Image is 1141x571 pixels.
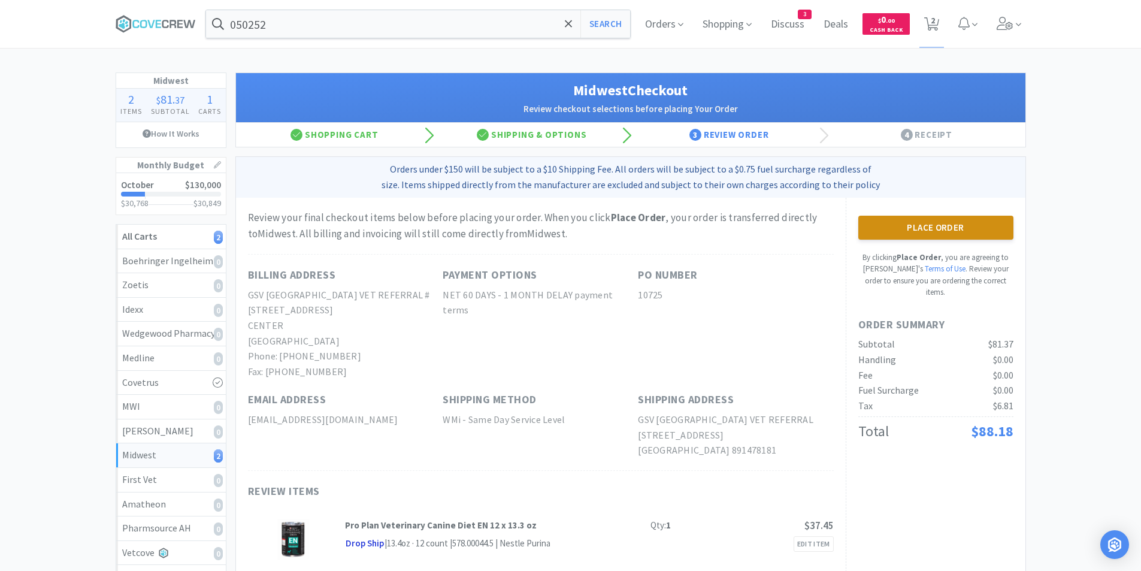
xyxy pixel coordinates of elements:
div: Medline [122,351,220,366]
i: 0 [214,499,223,512]
h2: [GEOGRAPHIC_DATA] 891478181 [638,443,833,458]
span: $88.18 [971,422,1013,440]
span: $0.00 [993,384,1013,396]
img: 09a6b1883ba84da2b2f11225ae6f4677_114986.jpeg [273,518,314,560]
div: Amatheon [122,497,220,512]
div: First Vet [122,472,220,488]
span: Cash Back [870,27,903,35]
div: Tax [858,398,873,414]
a: Midwest2 [116,443,226,468]
a: Boehringer Ingelheim0 [116,249,226,274]
a: How It Works [116,122,226,145]
a: October$130,000$30,768$30,849 [116,173,226,214]
div: Review Order [631,123,828,147]
h2: NET 60 DAYS - 1 MONTH DELAY payment terms [443,288,638,318]
a: First Vet0 [116,468,226,493]
div: [PERSON_NAME] [122,424,220,439]
strong: All Carts [122,230,157,242]
h1: Billing Address [248,267,336,284]
div: Review your final checkout items below before placing your order. When you click , your order is ... [248,210,834,242]
span: $30,768 [121,198,149,209]
i: 0 [214,474,223,487]
h2: [EMAIL_ADDRESS][DOMAIN_NAME] [248,412,443,428]
div: Wedgewood Pharmacy [122,326,220,342]
a: [PERSON_NAME]0 [116,419,226,444]
span: Drop Ship [345,536,385,551]
div: Handling [858,352,896,368]
a: Deals [819,19,853,30]
a: Edit Item [794,536,834,552]
a: Idexx0 [116,298,226,322]
span: $130,000 [185,179,221,191]
div: Shipping & Options [433,123,631,147]
div: Shopping Cart [236,123,434,147]
h4: Items [116,105,147,117]
a: 2 [919,20,944,31]
h1: Payment Options [443,267,537,284]
span: $6.81 [993,400,1013,412]
a: Covetrus [116,371,226,395]
a: Zoetis0 [116,273,226,298]
div: Covetrus [122,375,220,391]
span: | 13.4oz · 12 count [385,537,448,549]
span: $0.00 [993,354,1013,365]
a: All Carts2 [116,225,226,249]
i: 0 [214,425,223,439]
strong: Place Order [897,252,941,262]
div: Open Intercom Messenger [1100,530,1129,559]
span: $ [156,94,161,106]
span: 37 [175,94,184,106]
span: 3 [689,129,701,141]
h1: Review Items [248,483,607,500]
h1: Shipping Address [638,391,734,409]
h2: Review checkout selections before placing Your Order [248,102,1013,116]
h2: Fax: [PHONE_NUMBER] [248,364,443,380]
div: Boehringer Ingelheim [122,253,220,269]
a: Vetcove0 [116,541,226,566]
div: | 578.00044.5 | Nestle Purina [448,536,550,551]
a: Discuss3 [766,19,809,30]
span: 4 [901,129,913,141]
strong: Pro Plan Veterinary Canine Diet EN 12 x 13.3 oz [345,519,537,531]
h3: $ [193,199,221,207]
h2: WMi - Same Day Service Level [443,412,638,428]
h2: 10725 [638,288,833,303]
h1: Midwest Checkout [248,79,1013,102]
div: . [146,93,194,105]
h2: [STREET_ADDRESS] [638,428,833,443]
i: 0 [214,255,223,268]
div: Vetcove [122,545,220,561]
i: 0 [214,328,223,341]
a: Pharmsource AH0 [116,516,226,541]
span: $0.00 [993,369,1013,381]
input: Search by item, sku, manufacturer, ingredient, size... [206,10,631,38]
strong: 1 [666,519,671,531]
div: Qty: [650,518,671,533]
span: $81.37 [988,338,1013,350]
a: Terms of Use [925,264,966,274]
strong: Place Order [611,211,666,224]
h2: Phone: [PHONE_NUMBER] [248,349,443,364]
div: Receipt [828,123,1025,147]
span: $37.45 [804,519,834,532]
div: Subtotal [858,337,895,352]
button: Search [580,10,630,38]
a: Wedgewood Pharmacy0 [116,322,226,346]
h2: October [121,180,154,189]
h2: GSV [GEOGRAPHIC_DATA] VET REFERRAL # [248,288,443,303]
div: Midwest [122,448,220,463]
h4: Subtotal [146,105,194,117]
h1: Email Address [248,391,326,409]
span: 30,849 [198,198,221,209]
div: Fuel Surcharge [858,383,919,398]
p: Orders under $150 will be subject to a $10 Shipping Fee. All orders will be subject to a $0.75 fu... [241,162,1021,192]
h1: Monthly Budget [116,158,226,173]
span: 2 [128,92,134,107]
span: $ [878,17,881,25]
span: 0 [878,14,895,25]
h1: Order Summary [858,316,1013,334]
h1: PO Number [638,267,698,284]
h2: [GEOGRAPHIC_DATA] [248,334,443,349]
h1: Shipping Method [443,391,537,409]
a: MWI0 [116,395,226,419]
